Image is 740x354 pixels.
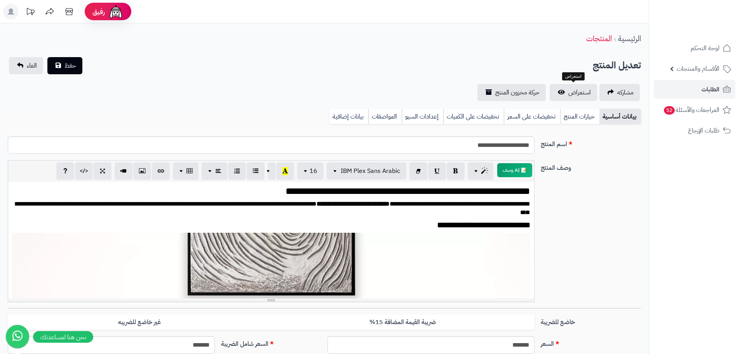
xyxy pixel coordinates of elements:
[586,33,612,44] a: المنتجات
[108,4,124,19] img: ai-face.png
[568,88,591,97] span: استعراض
[538,314,644,327] label: خاضع للضريبة
[654,80,735,99] a: الطلبات
[310,166,317,176] span: 16
[550,84,597,101] a: استعراض
[654,121,735,140] a: طلبات الإرجاع
[599,84,640,101] a: مشاركه
[688,125,719,136] span: طلبات الإرجاع
[443,109,504,124] a: تخفيضات على الكميات
[538,336,644,349] label: السعر
[504,109,560,124] a: تخفيضات على السعر
[663,105,719,115] span: المراجعات والأسئلة
[9,57,43,74] a: الغاء
[8,314,271,330] label: غير خاضع للضريبه
[702,84,719,95] span: الطلبات
[27,61,37,70] span: الغاء
[617,88,634,97] span: مشاركه
[677,63,719,74] span: الأقسام والمنتجات
[654,101,735,119] a: المراجعات والأسئلة52
[341,166,400,176] span: IBM Plex Sans Arabic
[218,336,324,349] label: السعر شامل الضريبة
[47,57,82,74] button: حفظ
[368,109,402,124] a: المواصفات
[477,84,546,101] a: حركة مخزون المنتج
[562,72,585,81] div: استعراض
[691,43,719,54] span: لوحة التحكم
[497,163,532,177] button: 📝 AI وصف
[21,4,40,21] a: تحديثات المنصة
[664,106,675,115] span: 52
[687,21,733,37] img: logo-2.png
[327,162,406,180] button: IBM Plex Sans Arabic
[329,109,368,124] a: بيانات إضافية
[538,160,644,173] label: وصف المنتج
[402,109,443,124] a: إعدادات السيو
[64,61,76,70] span: حفظ
[560,109,599,124] a: خيارات المنتج
[599,109,641,124] a: بيانات أساسية
[297,162,324,180] button: 16
[654,39,735,58] a: لوحة التحكم
[271,314,535,330] label: ضريبة القيمة المضافة 15%
[593,58,641,73] h2: تعديل المنتج
[495,88,540,97] span: حركة مخزون المنتج
[618,33,641,44] a: الرئيسية
[92,7,105,16] span: رفيق
[538,136,644,149] label: اسم المنتج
